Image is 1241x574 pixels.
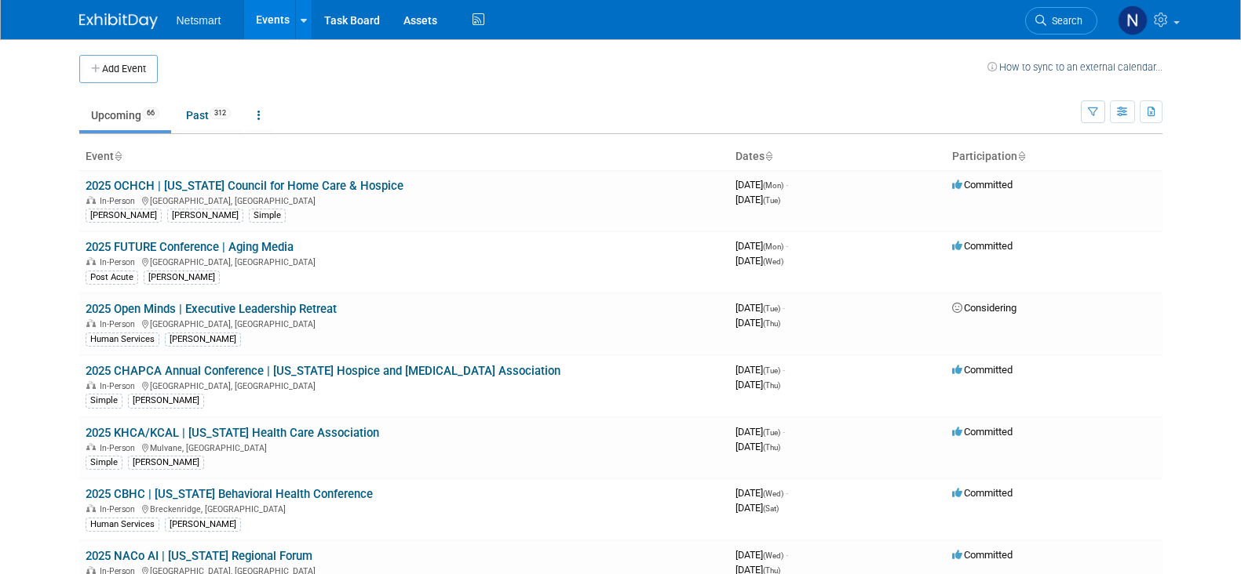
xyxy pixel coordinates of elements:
[783,302,785,314] span: -
[86,332,159,347] div: Human Services
[114,150,122,162] a: Sort by Event Name
[783,426,785,438] span: -
[100,319,140,329] span: In-Person
[167,209,243,223] div: [PERSON_NAME]
[763,443,780,452] span: (Thu)
[86,426,379,440] a: 2025 KHCA/KCAL | [US_STATE] Health Care Association
[952,426,1013,438] span: Committed
[86,255,723,267] div: [GEOGRAPHIC_DATA], [GEOGRAPHIC_DATA]
[86,271,138,285] div: Post Acute
[952,179,1013,191] span: Committed
[783,364,785,376] span: -
[79,100,171,130] a: Upcoming66
[763,196,780,205] span: (Tue)
[786,179,788,191] span: -
[128,394,204,408] div: [PERSON_NAME]
[735,441,780,452] span: [DATE]
[79,55,158,83] button: Add Event
[1017,150,1025,162] a: Sort by Participation Type
[86,302,337,316] a: 2025 Open Minds | Executive Leadership Retreat
[952,549,1013,561] span: Committed
[735,255,783,267] span: [DATE]
[763,551,783,560] span: (Wed)
[735,364,785,376] span: [DATE]
[735,179,788,191] span: [DATE]
[165,518,241,532] div: [PERSON_NAME]
[735,549,788,561] span: [DATE]
[786,487,788,499] span: -
[735,317,780,329] span: [DATE]
[735,379,780,391] span: [DATE]
[86,319,96,327] img: In-Person Event
[128,456,204,470] div: [PERSON_NAME]
[86,379,723,391] div: [GEOGRAPHIC_DATA], [GEOGRAPHIC_DATA]
[786,549,788,561] span: -
[86,317,723,329] div: [GEOGRAPHIC_DATA], [GEOGRAPHIC_DATA]
[86,456,122,470] div: Simple
[249,209,286,223] div: Simple
[86,209,162,223] div: [PERSON_NAME]
[735,487,788,499] span: [DATE]
[86,240,294,254] a: 2025 FUTURE Conference | Aging Media
[79,143,729,170] th: Event
[86,364,560,378] a: 2025 CHAPCA Annual Conference | [US_STATE] Hospice and [MEDICAL_DATA] Association
[786,240,788,252] span: -
[763,381,780,390] span: (Thu)
[86,257,96,265] img: In-Person Event
[86,196,96,204] img: In-Person Event
[1118,5,1148,35] img: Nina Finn
[763,489,783,498] span: (Wed)
[86,394,122,408] div: Simple
[86,549,312,563] a: 2025 NACo AI | [US_STATE] Regional Forum
[100,257,140,267] span: In-Person
[952,364,1013,376] span: Committed
[952,302,1017,314] span: Considering
[1046,15,1082,27] span: Search
[763,257,783,266] span: (Wed)
[763,304,780,313] span: (Tue)
[1025,7,1097,35] a: Search
[735,502,779,514] span: [DATE]
[100,381,140,391] span: In-Person
[100,443,140,453] span: In-Person
[86,518,159,532] div: Human Services
[86,179,403,193] a: 2025 OCHCH | [US_STATE] Council for Home Care & Hospice
[177,14,221,27] span: Netsmart
[987,61,1163,73] a: How to sync to an external calendar...
[86,502,723,514] div: Breckenridge, [GEOGRAPHIC_DATA]
[946,143,1163,170] th: Participation
[86,443,96,451] img: In-Person Event
[144,271,220,285] div: [PERSON_NAME]
[86,504,96,512] img: In-Person Event
[100,196,140,206] span: In-Person
[210,107,231,119] span: 312
[86,487,373,501] a: 2025 CBHC | [US_STATE] Behavioral Health Conference
[729,143,946,170] th: Dates
[763,242,783,251] span: (Mon)
[763,366,780,375] span: (Tue)
[100,504,140,514] span: In-Person
[952,240,1013,252] span: Committed
[735,194,780,205] span: [DATE]
[142,107,159,119] span: 66
[86,381,96,389] img: In-Person Event
[174,100,243,130] a: Past312
[763,181,783,190] span: (Mon)
[763,319,780,328] span: (Thu)
[86,441,723,453] div: Mulvane, [GEOGRAPHIC_DATA]
[735,240,788,252] span: [DATE]
[86,566,96,574] img: In-Person Event
[735,426,785,438] span: [DATE]
[735,302,785,314] span: [DATE]
[79,13,158,29] img: ExhibitDay
[763,428,780,437] span: (Tue)
[165,332,241,347] div: [PERSON_NAME]
[952,487,1013,499] span: Committed
[763,504,779,513] span: (Sat)
[86,194,723,206] div: [GEOGRAPHIC_DATA], [GEOGRAPHIC_DATA]
[765,150,772,162] a: Sort by Start Date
